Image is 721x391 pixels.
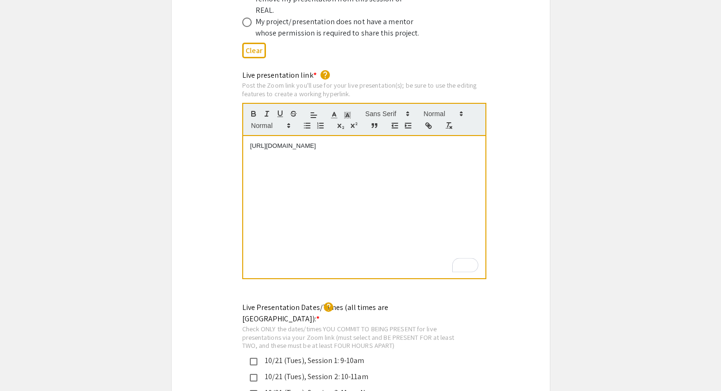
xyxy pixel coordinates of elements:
[242,43,266,58] button: Clear
[256,16,421,39] div: My project/presentation does not have a mentor whose permission is required to share this project.
[319,69,331,81] mat-icon: help
[242,325,464,350] div: Check ONLY the dates/times YOU COMMIT TO BEING PRESENT for live presentations via your Zoom link ...
[242,81,486,98] div: Post the Zoom link you'll use for your live presentation(s); be sure to use the editing features ...
[242,70,317,80] mat-label: Live presentation link
[242,302,388,324] mat-label: Live Presentation Dates/Times (all times are [GEOGRAPHIC_DATA]):
[323,301,334,313] mat-icon: help
[257,371,456,382] div: 10/21 (Tues), Session 2: 10-11am
[250,142,478,150] p: [URL][DOMAIN_NAME]
[257,355,456,366] div: 10/21 (Tues), Session 1: 9-10am
[7,348,40,384] iframe: Chat
[243,136,485,278] div: To enrich screen reader interactions, please activate Accessibility in Grammarly extension settings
